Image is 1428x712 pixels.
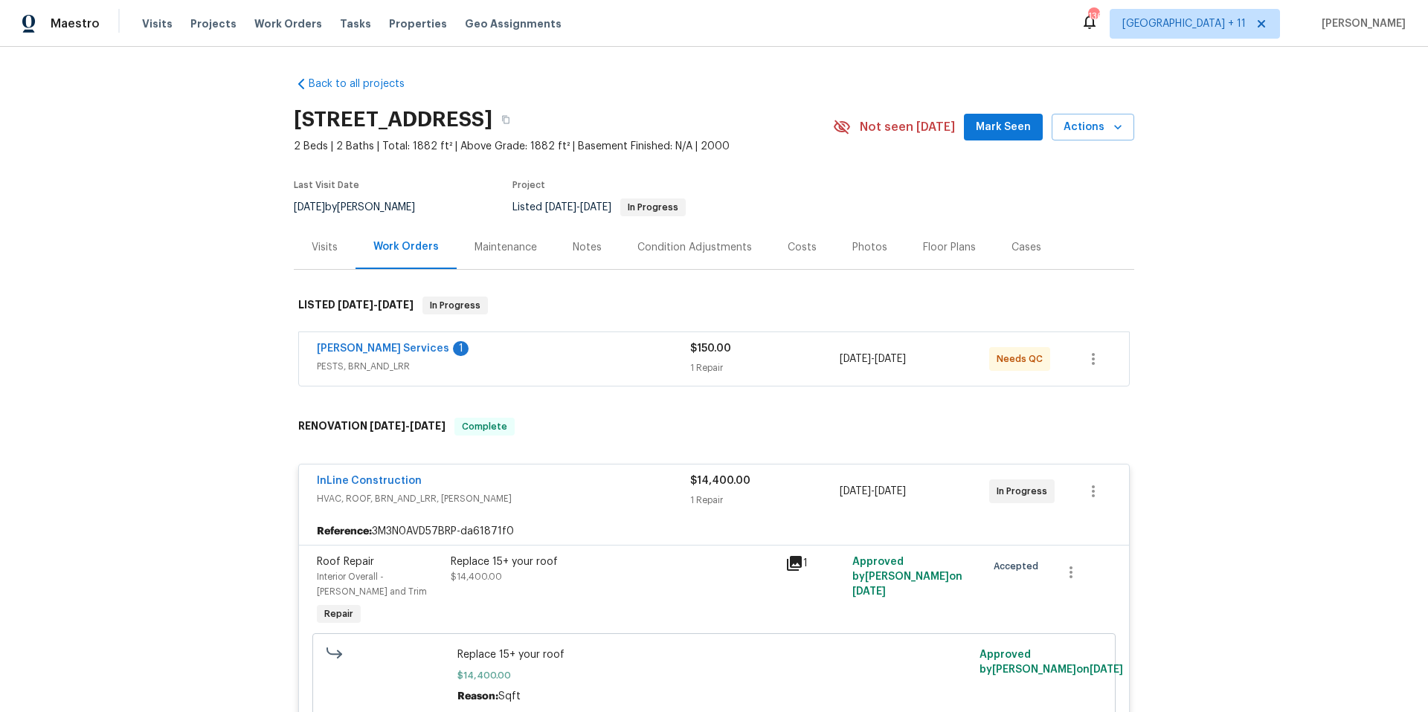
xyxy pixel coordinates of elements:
span: [DATE] [378,300,414,310]
div: by [PERSON_NAME] [294,198,433,216]
div: Work Orders [373,239,439,254]
span: $14,400.00 [457,668,971,683]
span: Accepted [994,559,1044,574]
span: [DATE] [294,202,325,213]
span: Maestro [51,16,100,31]
span: [DATE] [875,486,906,496]
a: [PERSON_NAME] Services [317,343,449,354]
span: Sqft [498,691,521,702]
span: [DATE] [580,202,611,213]
span: 2 Beds | 2 Baths | Total: 1882 ft² | Above Grade: 1882 ft² | Basement Finished: N/A | 2000 [294,139,833,154]
span: In Progress [424,298,486,313]
span: [DATE] [545,202,576,213]
div: Condition Adjustments [637,240,752,255]
div: Floor Plans [923,240,976,255]
span: Not seen [DATE] [860,120,955,135]
button: Copy Address [492,106,519,133]
div: Notes [573,240,602,255]
span: Replace 15+ your roof [457,647,971,662]
div: Photos [852,240,887,255]
span: [DATE] [840,354,871,364]
div: 1 Repair [690,493,840,508]
div: Replace 15+ your roof [451,554,776,569]
span: - [370,421,446,431]
span: Complete [456,419,513,434]
span: Projects [190,16,237,31]
div: LISTED [DATE]-[DATE]In Progress [294,282,1134,329]
button: Mark Seen [964,114,1043,141]
span: $14,400.00 [690,476,750,486]
div: 3M3N0AVD57BRP-da61871f0 [299,518,1129,545]
span: Project [512,181,545,190]
div: 1 [453,341,469,356]
span: PESTS, BRN_AND_LRR [317,359,690,374]
span: - [338,300,414,310]
span: Properties [389,16,447,31]
a: Back to all projects [294,77,437,91]
span: Approved by [PERSON_NAME] on [980,650,1123,675]
span: $14,400.00 [451,572,502,581]
span: Mark Seen [976,118,1031,137]
span: [GEOGRAPHIC_DATA] + 11 [1122,16,1246,31]
span: Tasks [340,19,371,29]
span: Work Orders [254,16,322,31]
span: Roof Repair [317,557,374,567]
div: 1 [785,554,843,572]
span: [DATE] [410,421,446,431]
div: RENOVATION [DATE]-[DATE]Complete [294,403,1134,450]
span: Visits [142,16,173,31]
div: Maintenance [475,240,537,255]
span: [DATE] [875,354,906,364]
span: - [840,352,906,366]
div: 136 [1088,9,1099,24]
span: Actions [1064,118,1122,137]
span: In Progress [622,203,684,212]
span: [DATE] [840,486,871,496]
span: Approved by [PERSON_NAME] on [852,557,962,597]
span: - [840,484,906,499]
span: Reason: [457,691,498,702]
span: HVAC, ROOF, BRN_AND_LRR, [PERSON_NAME] [317,491,690,506]
span: Listed [512,202,686,213]
a: InLine Construction [317,476,422,486]
h6: LISTED [298,297,414,314]
div: Costs [788,240,817,255]
span: $150.00 [690,343,731,354]
span: - [545,202,611,213]
h6: RENOVATION [298,418,446,436]
span: In Progress [997,484,1053,499]
span: [DATE] [338,300,373,310]
span: [PERSON_NAME] [1316,16,1406,31]
span: [DATE] [852,586,886,597]
span: Interior Overall - [PERSON_NAME] and Trim [317,572,427,596]
b: Reference: [317,524,372,539]
span: Needs QC [997,352,1049,366]
div: 1 Repair [690,360,840,375]
span: [DATE] [1090,664,1123,675]
span: Geo Assignments [465,16,562,31]
div: Cases [1011,240,1041,255]
button: Actions [1052,114,1134,141]
span: [DATE] [370,421,405,431]
h2: [STREET_ADDRESS] [294,112,492,127]
span: Repair [318,606,359,621]
span: Last Visit Date [294,181,359,190]
div: Visits [312,240,338,255]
